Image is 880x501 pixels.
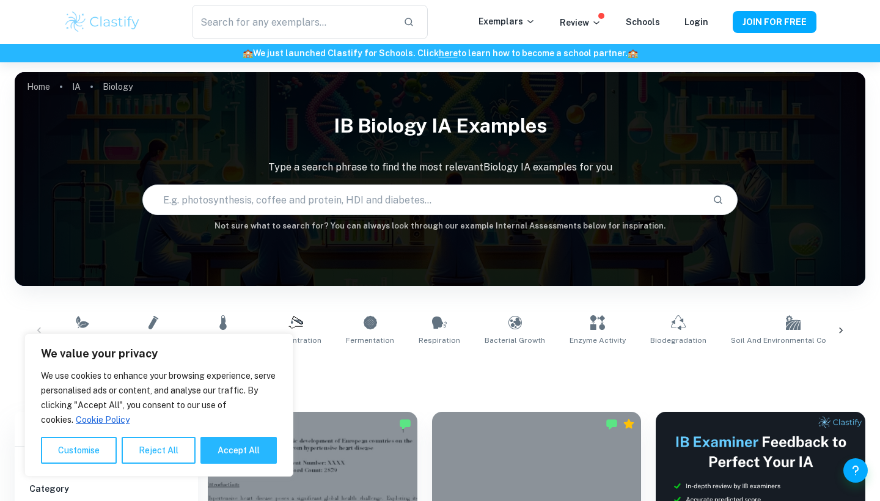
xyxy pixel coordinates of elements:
a: Cookie Policy [75,414,130,425]
p: We value your privacy [41,346,277,361]
img: Clastify logo [64,10,141,34]
button: Search [708,189,728,210]
a: Login [684,17,708,27]
span: Biodegradation [650,335,706,346]
span: 🏫 [243,48,253,58]
p: Type a search phrase to find the most relevant Biology IA examples for you [15,160,865,175]
h6: Filter exemplars [15,412,198,446]
a: IA [72,78,81,95]
span: 🏫 [628,48,638,58]
div: We value your privacy [24,334,293,477]
span: Concentration [270,335,321,346]
img: Marked [399,418,411,430]
div: Premium [623,418,635,430]
a: Home [27,78,50,95]
span: Respiration [419,335,460,346]
p: Exemplars [479,15,535,28]
h6: Not sure what to search for? You can always look through our example Internal Assessments below f... [15,220,865,232]
h6: We just launched Clastify for Schools. Click to learn how to become a school partner. [2,46,878,60]
p: Review [560,16,601,29]
button: Accept All [200,437,277,464]
span: Fermentation [346,335,394,346]
p: Biology [103,80,133,93]
button: Reject All [122,437,196,464]
h1: All Biology IA Examples [57,360,823,382]
button: Customise [41,437,117,464]
span: Soil and Environmental Conditions [731,335,856,346]
span: Enzyme Activity [570,335,626,346]
h6: Category [29,482,183,496]
button: Help and Feedback [843,458,868,483]
input: E.g. photosynthesis, coffee and protein, HDI and diabetes... [143,183,703,217]
span: Bacterial Growth [485,335,545,346]
button: JOIN FOR FREE [733,11,816,33]
h1: IB Biology IA examples [15,106,865,145]
a: Schools [626,17,660,27]
a: here [439,48,458,58]
img: Marked [606,418,618,430]
input: Search for any exemplars... [192,5,394,39]
p: We use cookies to enhance your browsing experience, serve personalised ads or content, and analys... [41,368,277,427]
